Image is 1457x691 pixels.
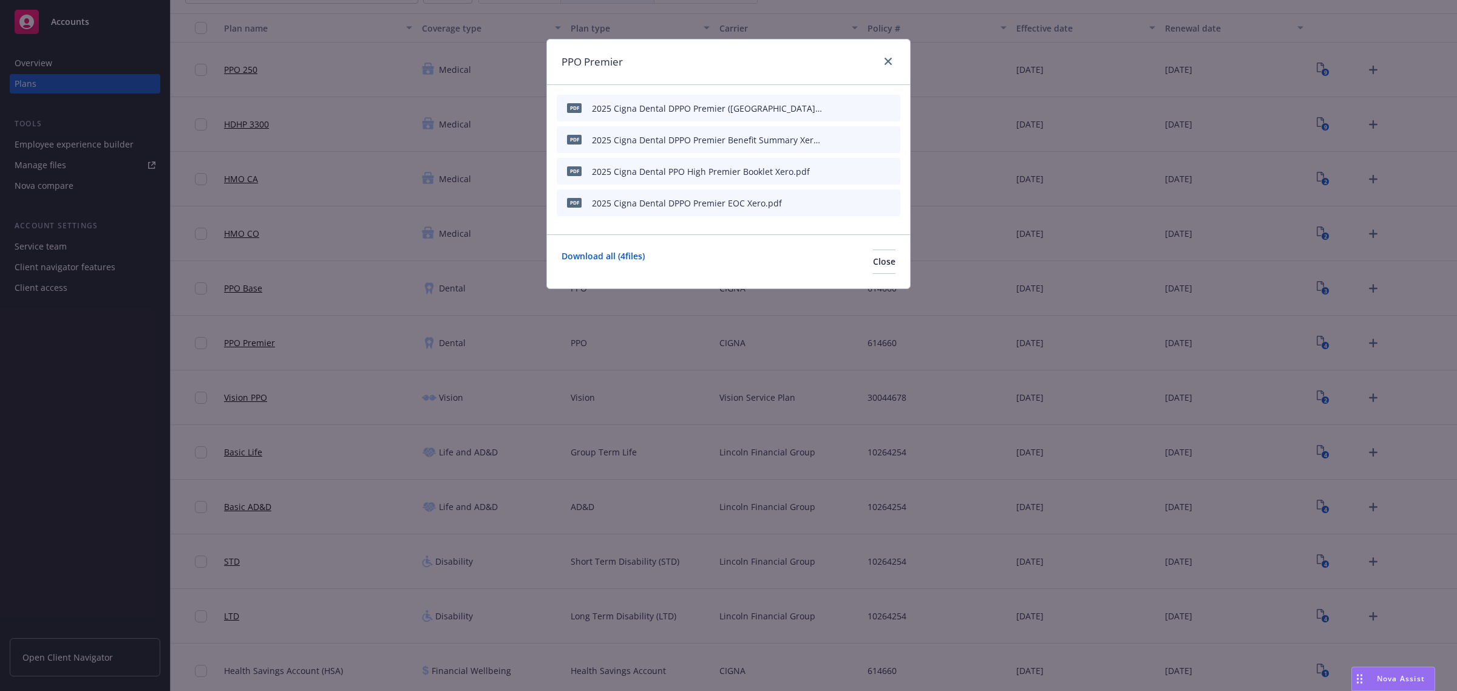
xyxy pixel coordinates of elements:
button: download file [846,102,855,115]
button: preview file [865,165,876,178]
div: 2025 Cigna Dental DPPO Premier Benefit Summary Xero.pdf [592,134,824,146]
button: Nova Assist [1351,667,1435,691]
div: 2025 Cigna Dental PPO High Premier Booklet Xero.pdf [592,165,810,178]
button: archive file [886,165,895,178]
button: archive file [886,197,895,209]
span: Close [873,256,895,267]
span: pdf [567,166,582,175]
a: close [881,54,895,69]
div: 2025 Cigna Dental DPPO Premier EOC Xero.pdf [592,197,782,209]
span: pdf [567,135,582,144]
button: preview file [865,102,876,115]
button: preview file [865,134,876,146]
button: archive file [886,134,895,146]
button: Close [873,250,895,274]
h1: PPO Premier [562,54,623,70]
div: 2025 Cigna Dental DPPO Premier ([GEOGRAPHIC_DATA]) Benefit Summary Xero.pdf [592,102,824,115]
a: Download all ( 4 files) [562,250,645,274]
button: archive file [886,102,895,115]
span: pdf [567,103,582,112]
button: download file [846,197,855,209]
span: Nova Assist [1377,673,1425,684]
button: download file [846,165,855,178]
button: preview file [865,197,876,209]
button: download file [846,134,855,146]
div: Drag to move [1352,667,1367,690]
span: pdf [567,198,582,207]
